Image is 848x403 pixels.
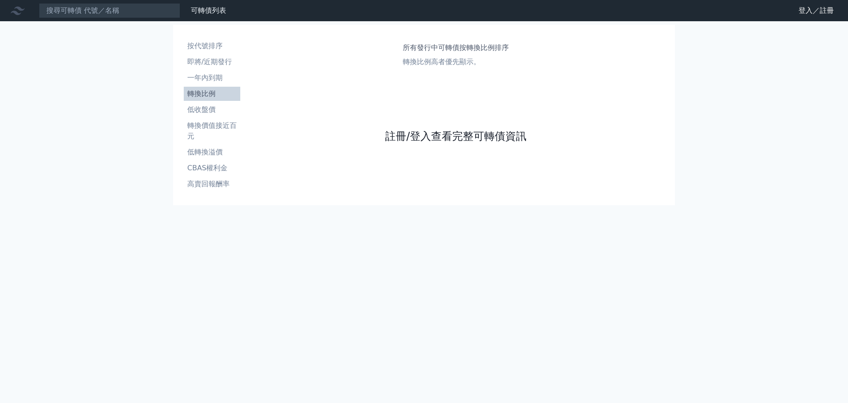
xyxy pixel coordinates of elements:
[184,147,240,157] li: 低轉換溢價
[385,129,526,143] a: 註冊/登入查看完整可轉債資訊
[184,103,240,117] a: 低收盤價
[184,57,240,67] li: 即將/近期發行
[184,179,240,189] li: 高賣回報酬率
[184,39,240,53] a: 按代號排序
[184,104,240,115] li: 低收盤價
[184,119,240,143] a: 轉換價值接近百元
[39,3,180,18] input: 搜尋可轉債 代號／名稱
[184,71,240,85] a: 一年內到期
[184,73,240,83] li: 一年內到期
[791,4,841,18] a: 登入／註冊
[184,55,240,69] a: 即將/近期發行
[184,161,240,175] a: CBAS權利金
[403,42,509,53] h1: 所有發行中可轉債按轉換比例排序
[184,87,240,101] a: 轉換比例
[184,177,240,191] a: 高賣回報酬率
[403,57,509,67] p: 轉換比例高者優先顯示。
[184,41,240,51] li: 按代號排序
[191,6,226,15] a: 可轉債列表
[184,120,240,142] li: 轉換價值接近百元
[184,88,240,99] li: 轉換比例
[184,145,240,159] a: 低轉換溢價
[184,163,240,173] li: CBAS權利金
